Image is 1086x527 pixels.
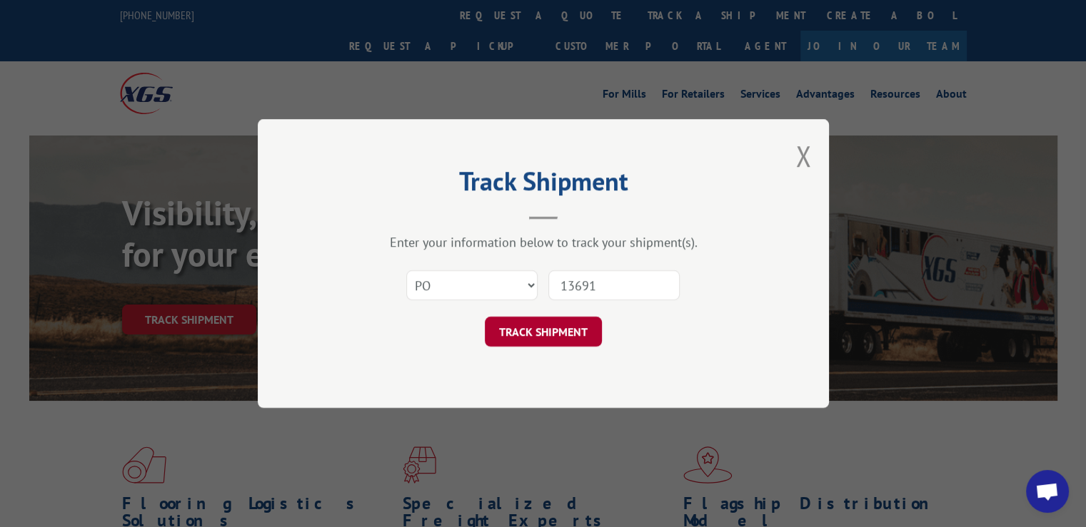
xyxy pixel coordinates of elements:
[548,270,680,300] input: Number(s)
[329,171,758,198] h2: Track Shipment
[329,234,758,250] div: Enter your information below to track your shipment(s).
[1026,470,1069,513] div: Open chat
[795,137,811,175] button: Close modal
[485,317,602,347] button: TRACK SHIPMENT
